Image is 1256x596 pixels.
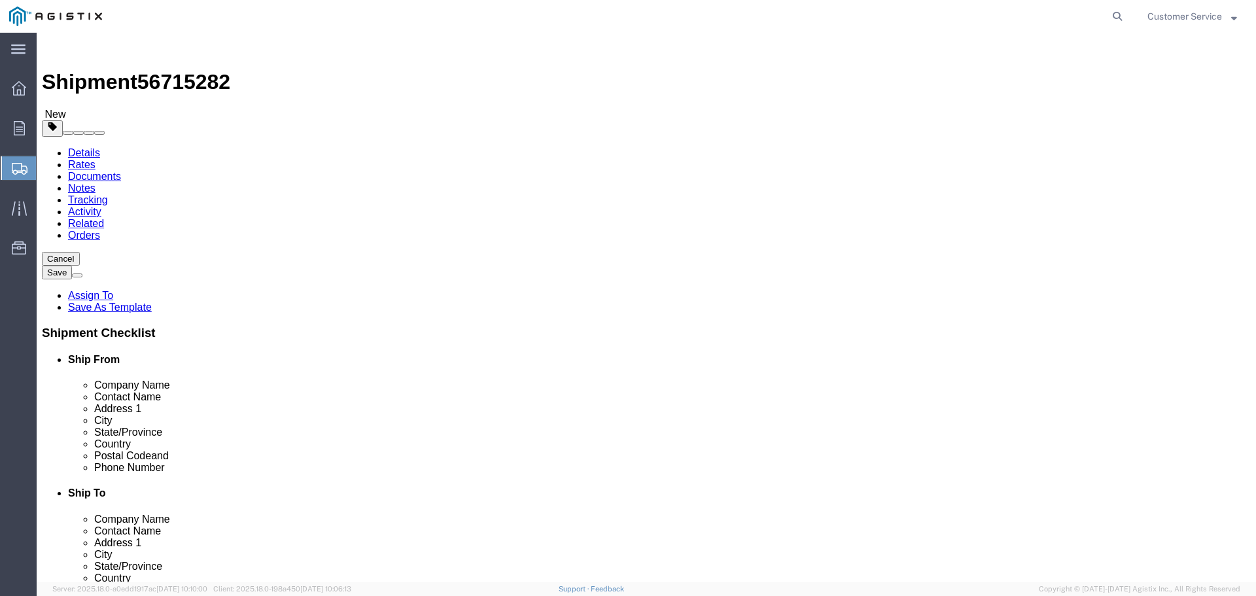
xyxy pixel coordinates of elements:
iframe: FS Legacy Container [37,33,1256,582]
span: Client: 2025.18.0-198a450 [213,585,351,593]
a: Feedback [591,585,624,593]
span: [DATE] 10:10:00 [156,585,207,593]
img: logo [9,7,102,26]
span: Customer Service [1147,9,1222,24]
span: [DATE] 10:06:13 [300,585,351,593]
span: Server: 2025.18.0-a0edd1917ac [52,585,207,593]
span: Copyright © [DATE]-[DATE] Agistix Inc., All Rights Reserved [1039,584,1240,595]
button: Customer Service [1147,9,1238,24]
a: Support [559,585,591,593]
